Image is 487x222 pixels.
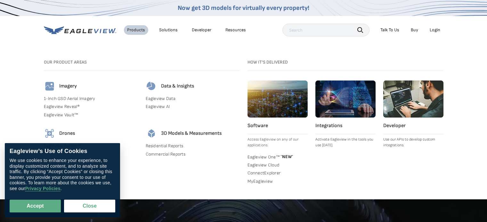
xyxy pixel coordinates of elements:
[10,148,115,155] div: Eagleview’s Use of Cookies
[146,80,157,92] img: data-icon.svg
[315,80,376,118] img: integrations.webp
[44,59,240,65] h3: Our Product Areas
[225,27,246,33] div: Resources
[248,153,308,160] a: Eagleview One™ *NEW*
[411,27,418,33] a: Buy
[146,104,240,110] a: Eagleview AI
[430,27,440,33] div: Login
[383,123,443,129] h4: Developer
[248,59,443,65] h3: How it's Delivered
[192,27,211,33] a: Developer
[161,83,194,89] h4: Data & Insights
[146,143,240,149] a: Residential Reports
[10,158,115,192] div: We use cookies to enhance your experience, to display customized content, and to analyze site tra...
[248,137,308,148] p: Access Eagleview on any of our applications.
[282,24,369,36] input: Search
[64,200,115,212] button: Close
[315,137,376,148] p: Activate Eagleview in the tools you use [DATE].
[161,130,222,137] h4: 3D Models & Measurements
[127,27,145,33] div: Products
[383,80,443,118] img: developer.webp
[248,179,308,184] a: MyEagleview
[44,80,55,92] img: imagery-icon.svg
[59,83,77,89] h4: Imagery
[44,96,138,102] a: 1-Inch GSD Aerial Imagery
[383,80,443,148] a: Developer Use our APIs to develop custom integrations.
[146,128,157,139] img: 3d-models-icon.svg
[248,162,308,168] a: Eagleview Cloud
[383,137,443,148] p: Use our APIs to develop custom integrations.
[178,4,309,12] a: Now get 3D models for virtually every property!
[315,123,376,129] h4: Integrations
[44,104,138,110] a: Eagleview Reveal®
[248,170,308,176] a: ConnectExplorer
[44,112,138,118] a: Eagleview Vault™
[380,27,399,33] div: Talk To Us
[59,130,75,137] h4: Drones
[280,154,293,159] span: NEW
[10,200,61,212] button: Accept
[315,80,376,148] a: Integrations Activate Eagleview in the tools you use [DATE].
[44,128,55,139] img: drones-icon.svg
[146,151,240,157] a: Commercial Reports
[248,80,308,118] img: software.webp
[146,96,240,102] a: Eagleview Data
[25,186,60,192] a: Privacy Policies
[248,123,308,129] h4: Software
[159,27,178,33] div: Solutions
